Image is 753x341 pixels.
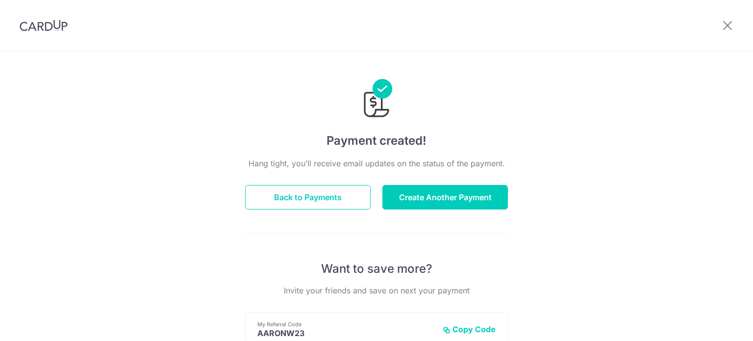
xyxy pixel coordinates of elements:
[382,185,508,210] button: Create Another Payment
[245,185,371,210] button: Back to Payments
[20,20,68,31] img: CardUp
[245,261,508,277] p: Want to save more?
[361,79,392,120] img: Payments
[245,285,508,296] p: Invite your friends and save on next your payment
[257,320,435,328] p: My Referral Code
[257,328,435,338] p: AARONW23
[245,157,508,169] p: Hang tight, you’ll receive email updates on the status of the payment.
[245,132,508,150] h4: Payment created!
[443,324,496,334] button: Copy Code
